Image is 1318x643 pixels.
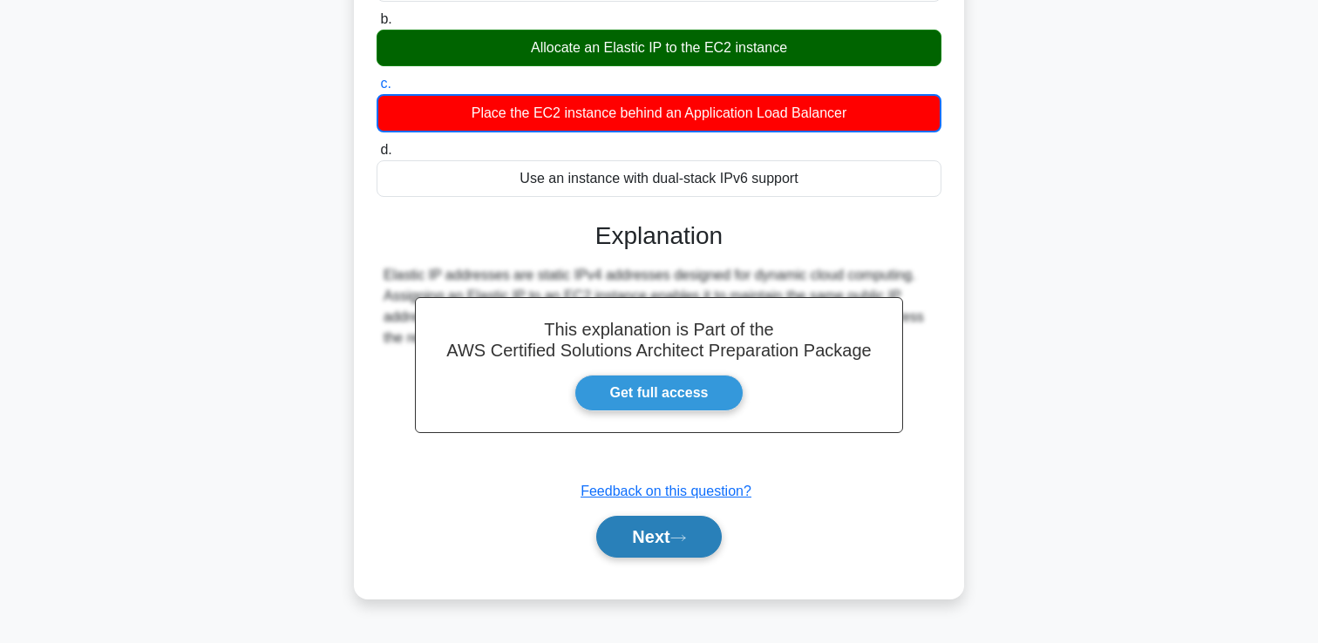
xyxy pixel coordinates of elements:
[377,94,941,132] div: Place the EC2 instance behind an Application Load Balancer
[380,11,391,26] span: b.
[377,160,941,197] div: Use an instance with dual-stack IPv6 support
[574,375,744,411] a: Get full access
[380,76,391,91] span: c.
[596,516,721,558] button: Next
[384,265,934,349] div: Elastic IP addresses are static IPv4 addresses designed for dynamic cloud computing. Assigning an...
[380,142,391,157] span: d.
[581,484,751,498] a: Feedback on this question?
[377,30,941,66] div: Allocate an Elastic IP to the EC2 instance
[387,221,931,251] h3: Explanation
